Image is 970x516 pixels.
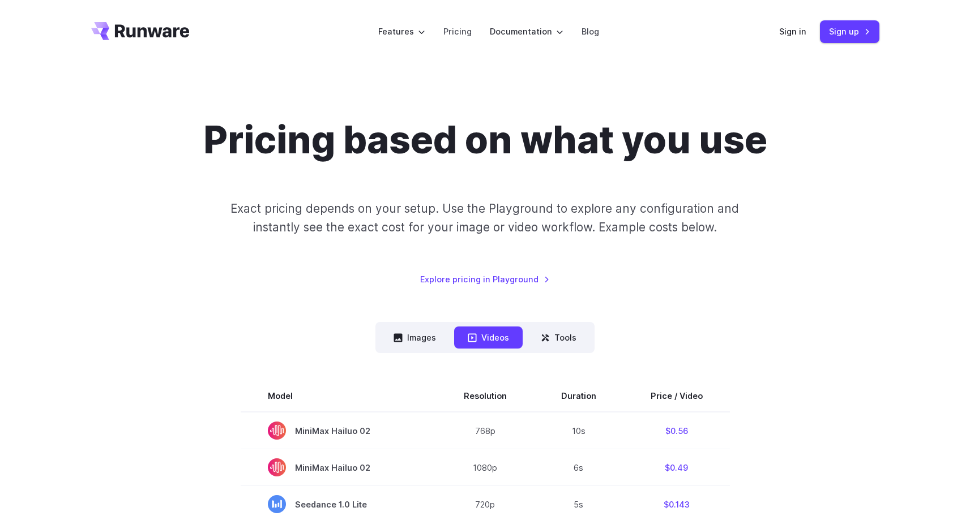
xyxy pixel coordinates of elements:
[420,273,550,286] a: Explore pricing in Playground
[268,458,409,476] span: MiniMax Hailuo 02
[91,22,190,40] a: Go to /
[380,326,450,349] button: Images
[534,412,623,449] td: 10s
[378,25,425,38] label: Features
[534,449,623,486] td: 6s
[203,118,767,163] h1: Pricing based on what you use
[582,25,599,38] a: Blog
[820,20,879,42] a: Sign up
[779,25,806,38] a: Sign in
[268,495,409,513] span: Seedance 1.0 Lite
[437,449,534,486] td: 1080p
[209,199,760,237] p: Exact pricing depends on your setup. Use the Playground to explore any configuration and instantl...
[623,380,730,412] th: Price / Video
[490,25,563,38] label: Documentation
[443,25,472,38] a: Pricing
[241,380,437,412] th: Model
[437,412,534,449] td: 768p
[623,412,730,449] td: $0.56
[454,326,523,349] button: Videos
[268,422,409,440] span: MiniMax Hailuo 02
[437,380,534,412] th: Resolution
[534,380,623,412] th: Duration
[623,449,730,486] td: $0.49
[527,326,590,349] button: Tools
